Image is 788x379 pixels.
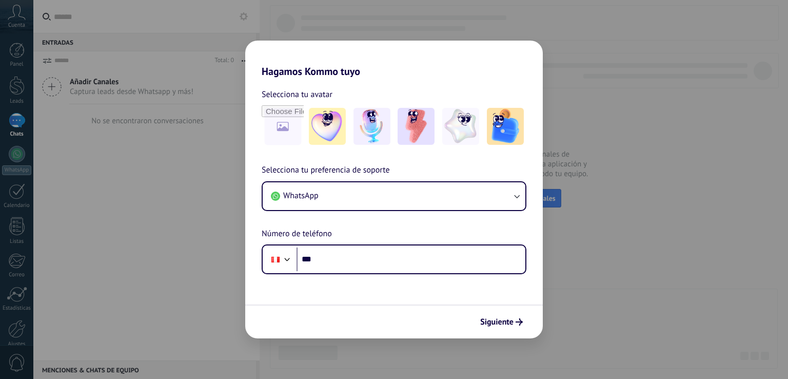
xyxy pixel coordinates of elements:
[476,313,527,331] button: Siguiente
[283,191,319,201] span: WhatsApp
[262,88,332,101] span: Selecciona tu avatar
[353,108,390,145] img: -2.jpeg
[442,108,479,145] img: -4.jpeg
[309,108,346,145] img: -1.jpeg
[398,108,435,145] img: -3.jpeg
[262,164,390,177] span: Selecciona tu preferencia de soporte
[480,318,514,326] span: Siguiente
[263,182,525,210] button: WhatsApp
[262,228,332,241] span: Número de teléfono
[245,41,543,78] h2: Hagamos Kommo tuyo
[266,249,285,270] div: Peru: + 51
[487,108,524,145] img: -5.jpeg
